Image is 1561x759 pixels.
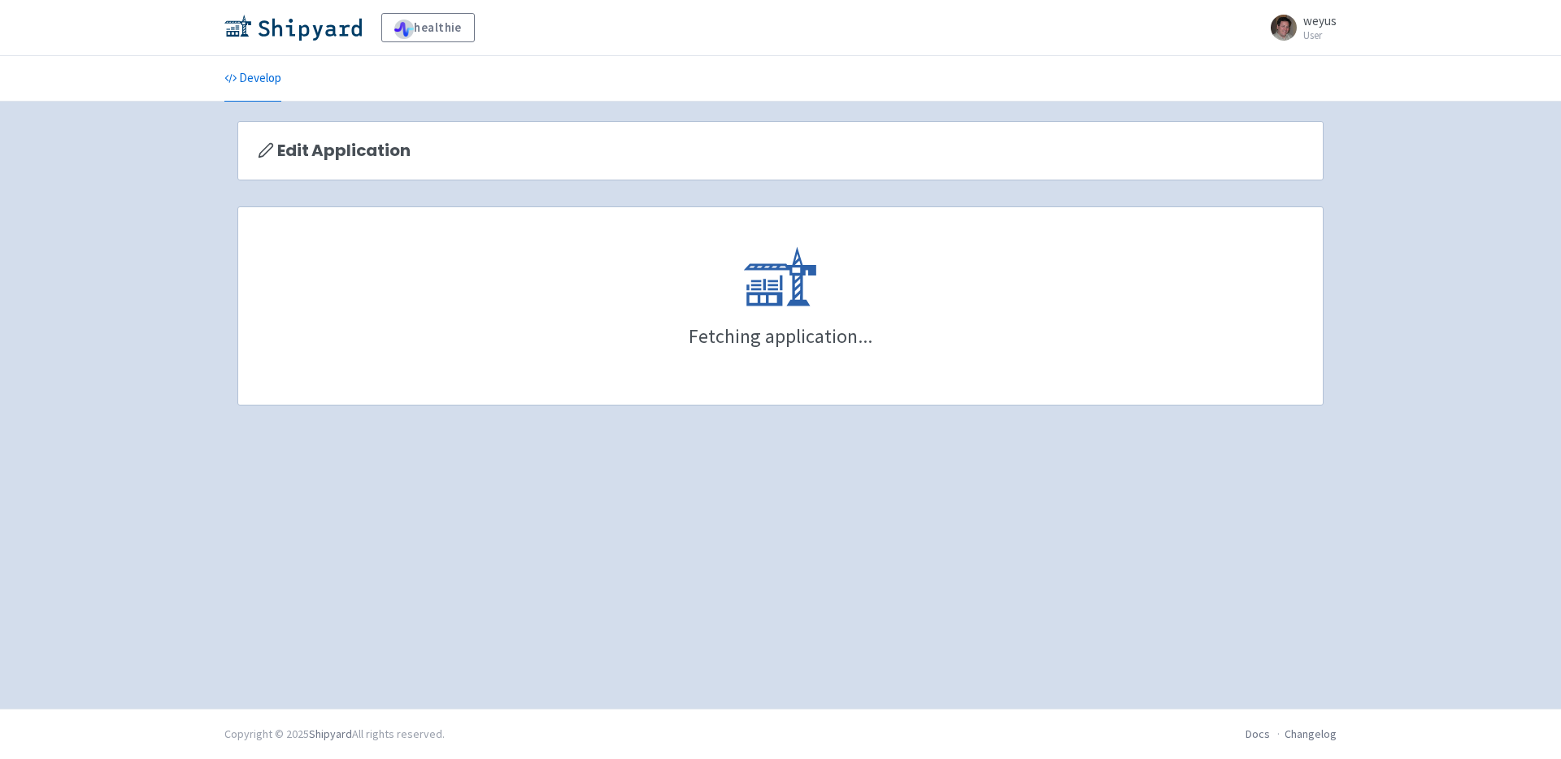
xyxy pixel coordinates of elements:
[1303,13,1337,28] span: weyus
[309,726,352,741] a: Shipyard
[1261,15,1337,41] a: weyus User
[1246,726,1270,741] a: Docs
[381,13,475,42] a: healthie
[1285,726,1337,741] a: Changelog
[224,15,362,41] img: Shipyard logo
[224,726,445,743] div: Copyright © 2025 All rights reserved.
[277,141,411,160] span: Edit Application
[689,327,872,346] div: Fetching application...
[1303,30,1337,41] small: User
[224,56,281,102] a: Develop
